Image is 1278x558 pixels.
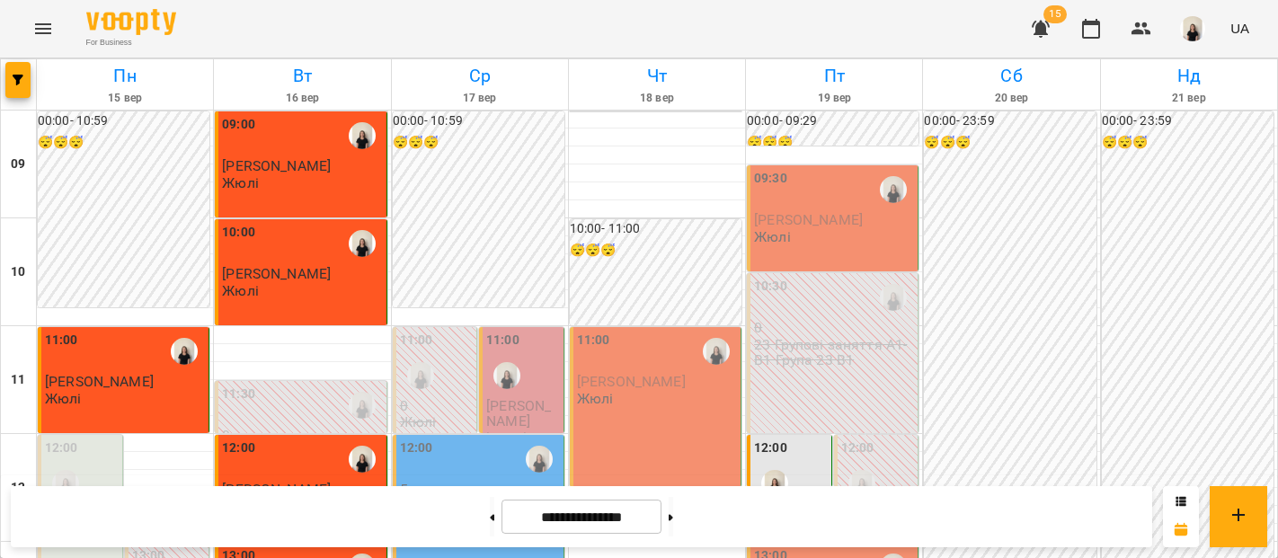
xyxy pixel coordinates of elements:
label: 11:00 [486,331,519,350]
img: Жюлі [880,176,907,203]
h6: 20 вер [926,90,1096,107]
p: Жюлі [754,229,791,244]
label: 11:00 [45,331,78,350]
label: 11:30 [222,385,255,404]
label: 12:00 [841,438,874,458]
p: Жюлі [222,283,259,298]
label: 11:00 [400,331,433,350]
h6: 18 вер [572,90,742,107]
p: Жюлі [222,175,259,190]
h6: 00:00 - 10:59 [393,111,564,131]
img: Жюлі [52,470,79,497]
h6: 😴😴😴 [747,133,919,153]
span: [PERSON_NAME] [486,397,551,430]
img: Жюлі [761,470,788,497]
h6: 19 вер [749,90,919,107]
img: Жюлі [493,362,520,389]
h6: Нд [1104,62,1274,90]
label: 11:00 [577,331,610,350]
p: 0 [222,428,382,443]
h6: 17 вер [395,90,565,107]
h6: 😴😴😴 [570,241,741,261]
h6: 21 вер [1104,90,1274,107]
span: [PERSON_NAME] [222,265,331,282]
img: Жюлі [349,446,376,473]
h6: 00:00 - 10:59 [38,111,209,131]
img: Жюлі [880,284,907,311]
label: 10:00 [222,223,255,243]
label: 12:00 [754,438,787,458]
img: Жюлі [171,338,198,365]
h6: Пн [40,62,210,90]
p: 0 [400,398,474,413]
img: a3bfcddf6556b8c8331b99a2d66cc7fb.png [1180,16,1205,41]
img: Жюлі [703,338,730,365]
label: 12:00 [222,438,255,458]
p: Жюлі [400,414,437,430]
h6: Чт [572,62,742,90]
label: 10:30 [754,277,787,297]
h6: 😴😴😴 [393,133,564,153]
p: 23 Групові заняття А1-В1 Група 23 B1 [754,337,914,368]
label: 12:00 [400,438,433,458]
h6: Пт [749,62,919,90]
button: Menu [22,7,65,50]
label: 09:30 [754,169,787,189]
h6: 09 [11,155,25,174]
img: Voopty Logo [86,9,176,35]
span: [PERSON_NAME] [45,373,154,390]
img: Жюлі [526,446,553,473]
span: 15 [1043,5,1067,23]
img: Жюлі [349,230,376,257]
label: 09:00 [222,115,255,135]
span: [PERSON_NAME] [754,211,863,228]
h6: 😴😴😴 [924,133,1096,153]
h6: 10:00 - 11:00 [570,219,741,239]
p: Жюлі [577,391,614,406]
h6: Сб [926,62,1096,90]
label: 12:00 [45,438,78,458]
span: UA [1230,19,1249,38]
span: [PERSON_NAME] [577,373,686,390]
img: Жюлі [349,122,376,149]
h6: 11 [11,370,25,390]
p: 0 [754,320,914,335]
img: Жюлі [407,362,434,389]
button: UA [1223,12,1256,45]
h6: 15 вер [40,90,210,107]
h6: 00:00 - 23:59 [1102,111,1274,131]
h6: 😴😴😴 [38,133,209,153]
h6: Ср [395,62,565,90]
h6: Вт [217,62,387,90]
img: Жюлі [349,392,376,419]
h6: 00:00 - 23:59 [924,111,1096,131]
span: For Business [86,37,176,49]
h6: 00:00 - 09:29 [747,111,919,131]
p: Жюлі [45,391,82,406]
h6: 😴😴😴 [1102,133,1274,153]
h6: 16 вер [217,90,387,107]
img: Жюлі [848,470,875,497]
h6: 10 [11,262,25,282]
span: [PERSON_NAME] [222,157,331,174]
p: індивідуальне заняття 50 хв [486,430,560,476]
